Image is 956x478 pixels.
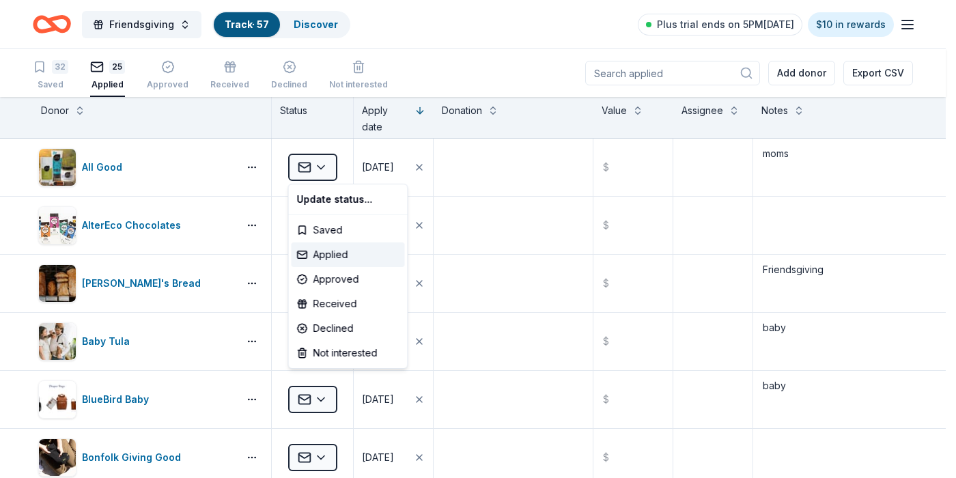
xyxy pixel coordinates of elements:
[292,242,405,267] div: Applied
[292,316,405,341] div: Declined
[292,218,405,242] div: Saved
[292,267,405,292] div: Approved
[292,341,405,365] div: Not interested
[292,187,405,212] div: Update status...
[292,292,405,316] div: Received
